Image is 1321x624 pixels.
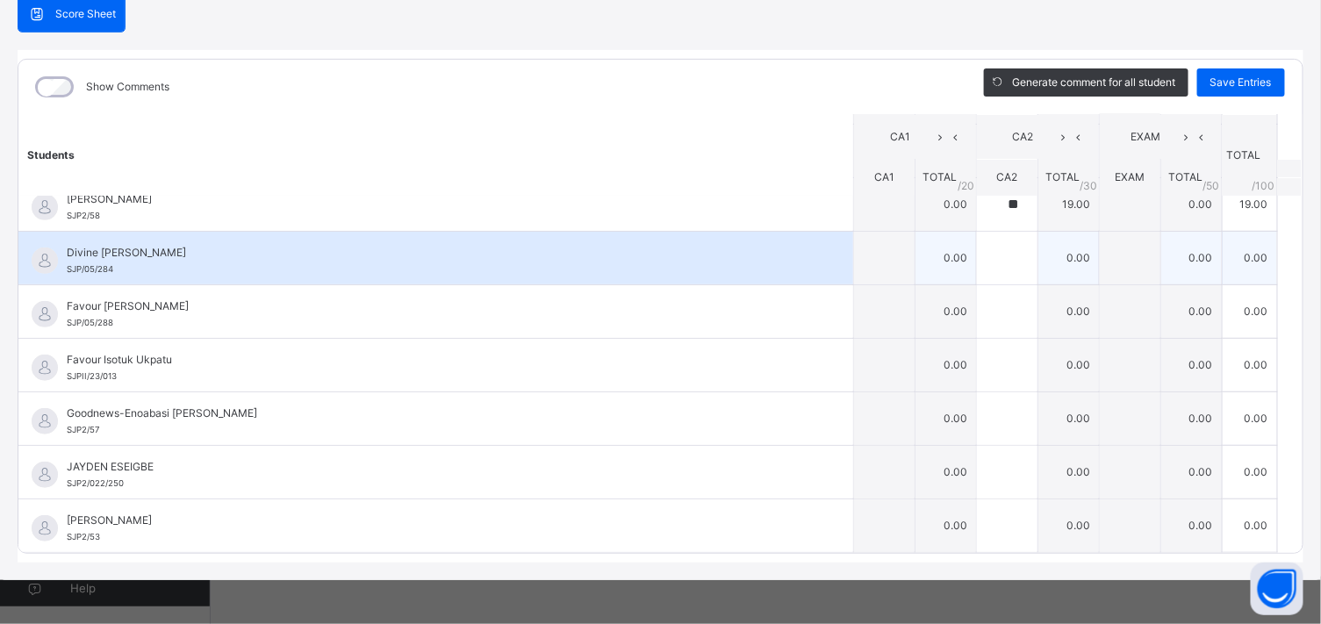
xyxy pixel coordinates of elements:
[1080,177,1097,193] span: / 30
[1222,284,1277,338] td: 0.00
[32,247,58,274] img: default.svg
[67,532,100,542] span: SJP2/53
[915,445,976,498] td: 0.00
[1222,231,1277,284] td: 0.00
[1160,391,1222,445] td: 0.00
[27,147,75,161] span: Students
[55,6,116,22] span: Score Sheet
[1045,170,1080,183] span: TOTAL
[32,194,58,220] img: default.svg
[915,231,976,284] td: 0.00
[1168,170,1203,183] span: TOTAL
[67,245,814,261] span: Divine [PERSON_NAME]
[1160,338,1222,391] td: 0.00
[67,459,814,475] span: JAYDEN ESEIGBE
[1037,445,1099,498] td: 0.00
[1160,498,1222,552] td: 0.00
[1037,338,1099,391] td: 0.00
[1160,177,1222,231] td: 0.00
[1222,498,1277,552] td: 0.00
[915,284,976,338] td: 0.00
[32,515,58,542] img: default.svg
[1253,177,1275,193] span: /100
[874,170,894,183] span: CA1
[996,170,1017,183] span: CA2
[1115,170,1145,183] span: EXAM
[1203,177,1220,193] span: / 50
[67,425,99,434] span: SJP2/57
[1037,498,1099,552] td: 0.00
[67,298,814,314] span: Favour [PERSON_NAME]
[32,408,58,434] img: default.svg
[67,191,814,207] span: [PERSON_NAME]
[67,405,814,421] span: Goodnews-Enoabasi [PERSON_NAME]
[958,177,974,193] span: / 20
[32,355,58,381] img: default.svg
[67,513,814,528] span: [PERSON_NAME]
[1210,75,1272,90] span: Save Entries
[32,301,58,327] img: default.svg
[915,338,976,391] td: 0.00
[67,478,124,488] span: SJP2/022/250
[990,129,1056,145] span: CA2
[1222,114,1277,196] th: TOTAL
[1160,231,1222,284] td: 0.00
[32,462,58,488] img: default.svg
[1222,391,1277,445] td: 0.00
[1222,177,1277,231] td: 19.00
[915,498,976,552] td: 0.00
[67,352,814,368] span: Favour Isotuk Ukpatu
[915,177,976,231] td: 0.00
[1037,177,1099,231] td: 19.00
[1222,338,1277,391] td: 0.00
[1160,284,1222,338] td: 0.00
[1222,445,1277,498] td: 0.00
[67,264,113,274] span: SJP/05/284
[1113,129,1179,145] span: EXAM
[1037,391,1099,445] td: 0.00
[1012,75,1175,90] span: Generate comment for all student
[867,129,933,145] span: CA1
[923,170,957,183] span: TOTAL
[1251,563,1303,615] button: Open asap
[67,371,117,381] span: SJPII/23/013
[86,79,169,95] label: Show Comments
[915,391,976,445] td: 0.00
[1160,445,1222,498] td: 0.00
[67,318,113,327] span: SJP/05/288
[67,211,100,220] span: SJP2/58
[1037,284,1099,338] td: 0.00
[1037,231,1099,284] td: 0.00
